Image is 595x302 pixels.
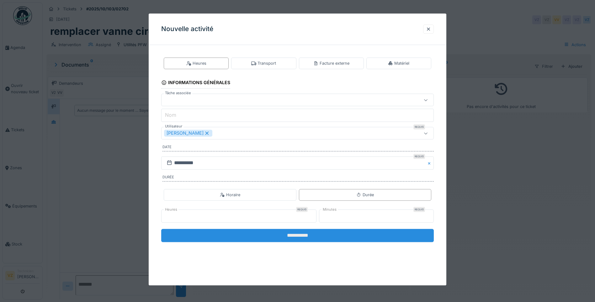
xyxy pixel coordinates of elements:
[164,207,178,212] label: Heures
[164,130,212,137] div: [PERSON_NAME]
[164,91,192,96] label: Tâche associée
[313,60,349,66] div: Facture externe
[161,25,213,33] h3: Nouvelle activité
[220,192,240,198] div: Horaire
[161,78,230,89] div: Informations générales
[321,207,338,212] label: Minutes
[388,60,409,66] div: Matériel
[164,111,178,119] label: Nom
[413,154,425,159] div: Requis
[413,125,425,130] div: Requis
[162,145,434,152] label: Date
[186,60,206,66] div: Heures
[427,156,434,170] button: Close
[164,124,183,129] label: Utilisateur
[251,60,276,66] div: Transport
[413,207,425,212] div: Requis
[356,192,374,198] div: Durée
[296,207,308,212] div: Requis
[162,175,434,181] label: Durée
